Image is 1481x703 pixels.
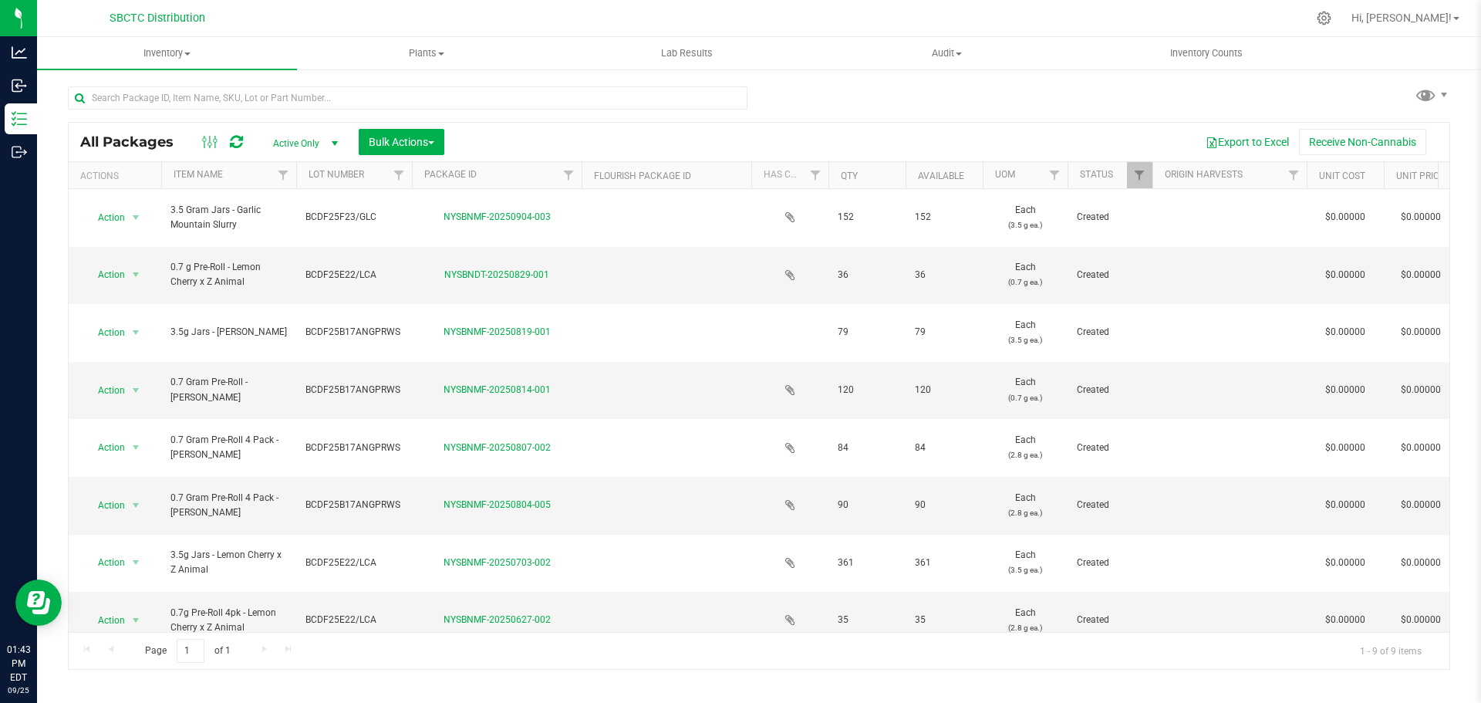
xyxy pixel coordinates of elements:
p: 09/25 [7,684,30,696]
inline-svg: Inbound [12,78,27,93]
p: (0.7 g ea.) [992,390,1058,405]
span: Each [992,318,1058,347]
span: 120 [915,383,973,397]
button: Receive Non-Cannabis [1299,129,1426,155]
a: NYSBNMF-20250627-002 [444,614,551,625]
p: (3.5 g ea.) [992,333,1058,347]
span: 79 [838,325,896,340]
span: 3.5g Jars - [PERSON_NAME] [170,325,287,340]
span: Created [1077,268,1143,282]
p: (2.8 g ea.) [992,620,1058,635]
span: Each [992,260,1058,289]
a: NYSBNMF-20250819-001 [444,326,551,337]
inline-svg: Analytics [12,45,27,60]
a: Filter [556,162,582,188]
span: BCDF25E22/LCA [305,268,403,282]
a: NYSBNDT-20250829-001 [444,269,549,280]
a: UOM [995,169,1015,180]
span: Action [84,437,126,458]
span: 35 [838,613,896,627]
span: select [127,495,146,516]
span: Action [84,495,126,516]
span: $0.00000 [1393,321,1449,343]
span: Created [1077,613,1143,627]
span: 120 [838,383,896,397]
p: (3.5 g ea.) [992,563,1058,577]
span: Created [1077,498,1143,512]
span: 79 [915,325,973,340]
a: Qty [841,171,858,181]
a: Filter [271,162,296,188]
span: 84 [838,441,896,455]
span: Created [1077,441,1143,455]
span: BCDF25F23/GLC [305,210,403,225]
span: BCDF25B17ANGPRWS [305,498,403,512]
a: Inventory Counts [1077,37,1337,69]
a: Item Name [174,169,223,180]
span: Plants [298,46,556,60]
span: 361 [838,556,896,570]
span: SBCTC Distribution [110,12,205,25]
a: Flourish Package ID [594,171,691,181]
span: select [127,552,146,573]
input: 1 [177,639,204,663]
span: Each [992,548,1058,577]
span: $0.00000 [1393,264,1449,286]
a: NYSBNMF-20250804-005 [444,499,551,510]
span: Action [84,552,126,573]
p: (2.8 g ea.) [992,505,1058,520]
span: select [127,437,146,458]
span: 0.7 Gram Pre-Roll - [PERSON_NAME] [170,375,287,404]
span: 152 [838,210,896,225]
span: $0.00000 [1393,437,1449,459]
span: BCDF25E22/LCA [305,556,403,570]
span: 36 [915,268,973,282]
th: Has COA [751,162,828,189]
a: Lot Number [309,169,364,180]
span: 35 [915,613,973,627]
div: Manage settings [1314,11,1334,25]
span: 84 [915,441,973,455]
span: Created [1077,325,1143,340]
td: $0.00000 [1307,535,1384,593]
span: Each [992,491,1058,520]
span: select [127,264,146,286]
span: Action [84,610,126,631]
td: $0.00000 [1307,362,1384,420]
span: All Packages [80,134,189,150]
span: Created [1077,210,1143,225]
p: (2.8 g ea.) [992,448,1058,462]
span: Each [992,375,1058,404]
span: Action [84,380,126,401]
span: Inventory Counts [1149,46,1263,60]
span: select [127,207,146,228]
inline-svg: Inventory [12,111,27,127]
div: Actions [80,171,155,181]
a: Filter [803,162,828,188]
span: $0.00000 [1393,379,1449,401]
inline-svg: Outbound [12,144,27,160]
span: Action [84,322,126,343]
a: NYSBNMF-20250703-002 [444,557,551,568]
a: Package ID [424,169,477,180]
span: 3.5 Gram Jars - Garlic Mountain Slurry [170,203,287,232]
a: Status [1080,169,1113,180]
p: 01:43 PM EDT [7,643,30,684]
a: Available [918,171,964,181]
span: Each [992,203,1058,232]
span: Created [1077,383,1143,397]
iframe: Resource center [15,580,62,626]
button: Bulk Actions [359,129,444,155]
a: Filter [1042,162,1068,188]
input: Search Package ID, Item Name, SKU, Lot or Part Number... [68,86,747,110]
td: $0.00000 [1307,247,1384,305]
a: NYSBNMF-20250814-001 [444,384,551,395]
a: Inventory [37,37,297,69]
span: 152 [915,210,973,225]
a: Unit Price [1396,171,1445,181]
span: 36 [838,268,896,282]
span: Page of 1 [132,639,243,663]
a: Plants [297,37,557,69]
span: 90 [838,498,896,512]
span: BCDF25B17ANGPRWS [305,383,403,397]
